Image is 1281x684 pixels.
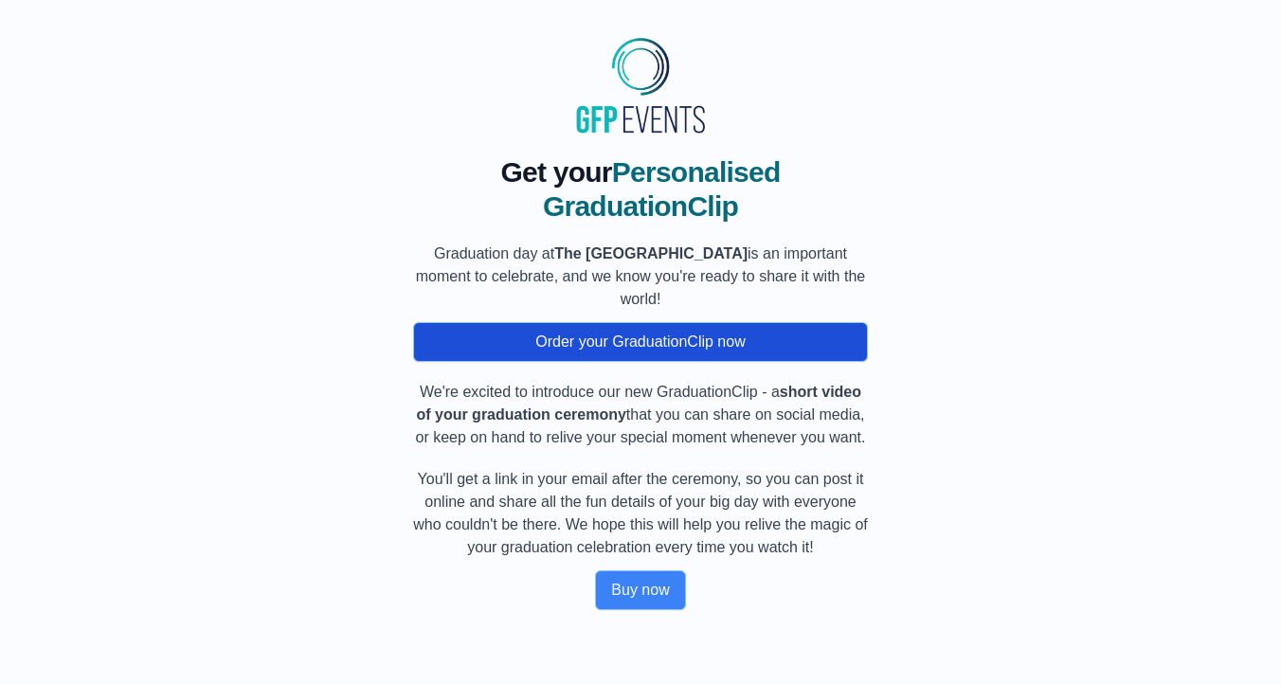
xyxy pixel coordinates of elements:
p: We're excited to introduce our new GraduationClip - a that you can share on social media, or keep... [413,381,868,449]
p: Graduation day at is an important moment to celebrate, and we know you're ready to share it with ... [413,243,868,311]
button: Buy now [595,570,685,610]
span: Get your [500,156,611,188]
p: You'll get a link in your email after the ceremony, so you can post it online and share all the f... [413,468,868,559]
img: MyGraduationClip [569,30,712,140]
b: The [GEOGRAPHIC_DATA] [554,245,748,261]
button: Order your GraduationClip now [413,322,868,362]
span: Personalised GraduationClip [543,156,781,222]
